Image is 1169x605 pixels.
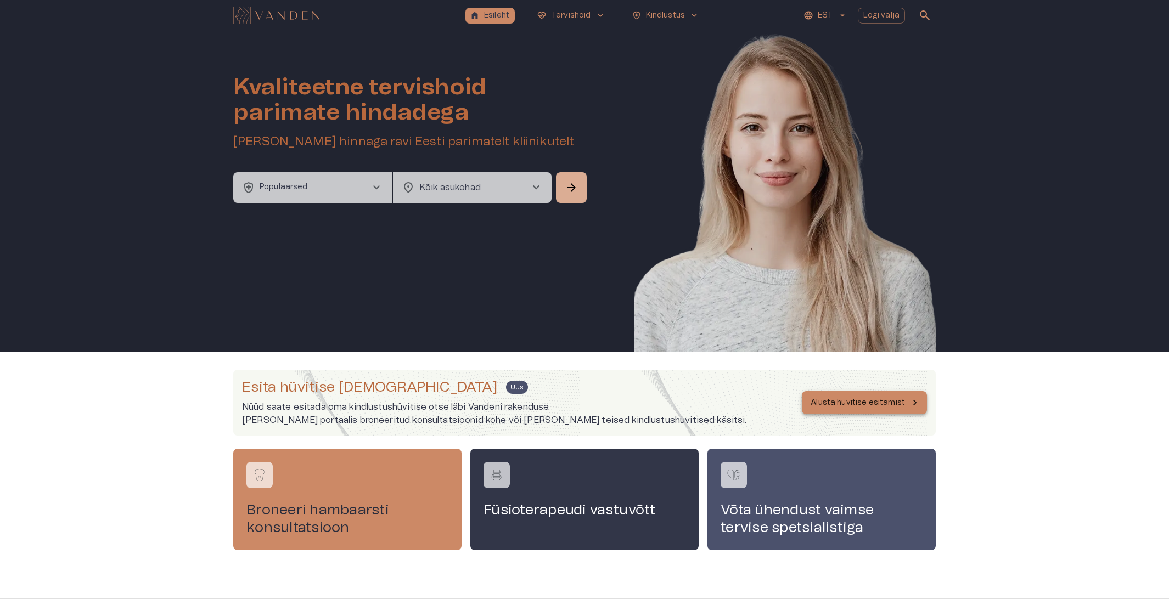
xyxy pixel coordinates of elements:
[726,467,742,483] img: Võta ühendust vaimse tervise spetsialistiga logo
[465,8,515,24] button: homeEsileht
[802,391,927,414] button: Alusta hüvitise esitamist
[818,10,833,21] p: EST
[470,449,699,550] a: Navigate to service booking
[556,172,587,203] button: Search
[233,134,589,150] h5: [PERSON_NAME] hinnaga ravi Eesti parimatelt kliinikutelt
[402,181,415,194] span: location_on
[914,4,936,26] button: open search modal
[532,8,610,24] button: ecg_heartTervishoidkeyboard_arrow_down
[918,9,931,22] span: search
[233,449,462,550] a: Navigate to service booking
[251,467,268,483] img: Broneeri hambaarsti konsultatsioon logo
[370,181,383,194] span: chevron_right
[242,400,747,414] p: Nüüd saate esitada oma kindlustushüvitise otse läbi Vandeni rakenduse.
[233,7,319,24] img: Vanden logo
[242,378,497,396] h4: Esita hüvitise [DEMOGRAPHIC_DATA]
[634,31,936,385] img: Woman smiling
[595,10,605,20] span: keyboard_arrow_down
[721,501,923,536] h4: Võta ühendust vaimse tervise spetsialistiga
[863,10,900,21] p: Logi välja
[233,172,392,203] button: health_and_safetyPopulaarsedchevron_right
[260,182,308,193] p: Populaarsed
[627,8,704,24] button: health_and_safetyKindlustuskeyboard_arrow_down
[551,10,591,21] p: Tervishoid
[530,181,543,194] span: chevron_right
[506,381,527,394] span: Uus
[242,181,255,194] span: health_and_safety
[707,449,936,550] a: Navigate to service booking
[242,414,747,427] p: [PERSON_NAME] portaalis broneeritud konsultatsioonid kohe või [PERSON_NAME] teised kindlustushüvi...
[233,8,461,23] a: Navigate to homepage
[419,181,512,194] p: Kõik asukohad
[646,10,685,21] p: Kindlustus
[488,467,505,483] img: Füsioterapeudi vastuvõtt logo
[811,397,905,409] p: Alusta hüvitise esitamist
[484,501,685,519] h4: Füsioterapeudi vastuvõtt
[470,10,480,20] span: home
[565,181,578,194] span: arrow_forward
[802,8,848,24] button: EST
[484,10,509,21] p: Esileht
[858,8,906,24] button: Logi välja
[689,10,699,20] span: keyboard_arrow_down
[537,10,547,20] span: ecg_heart
[233,75,589,125] h1: Kvaliteetne tervishoid parimate hindadega
[246,501,448,536] h4: Broneeri hambaarsti konsultatsioon
[632,10,642,20] span: health_and_safety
